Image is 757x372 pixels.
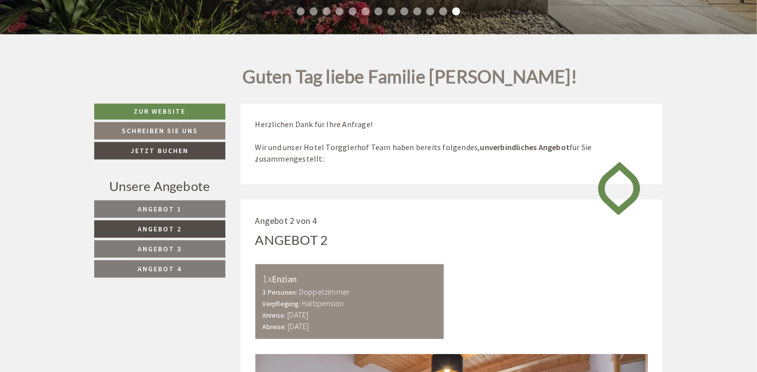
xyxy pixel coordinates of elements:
div: [GEOGRAPHIC_DATA] [15,29,158,37]
div: Angebot 2 [255,231,328,249]
div: Dienstag [173,8,221,25]
span: Angebot 2 von 4 [255,215,317,226]
b: [DATE] [288,321,309,331]
span: Angebot 4 [138,264,182,273]
p: Herzlichen Dank für Ihre Anfrage! Wir und unser Hotel Torgglerhof Team haben bereits folgendes, f... [255,119,648,164]
strong: unverbindliches Angebot [480,142,570,152]
small: Verpflegung: [263,300,300,308]
div: Unsere Angebote [94,177,225,195]
small: 3 Personen: [263,288,298,297]
small: Anreise: [263,311,286,320]
b: Halbpension [302,298,344,308]
span: Angebot 1 [138,204,182,213]
a: Jetzt buchen [94,142,225,160]
small: Abreise: [263,323,287,331]
b: Doppelzimmer [299,287,350,297]
img: image [590,153,648,224]
h1: Guten Tag liebe Familie [PERSON_NAME]! [243,67,577,92]
a: Schreiben Sie uns [94,122,225,140]
div: Guten Tag, wie können wir Ihnen helfen? [8,27,163,58]
span: Angebot 2 [138,224,182,233]
b: [DATE] [287,310,308,320]
span: Angebot 3 [138,244,182,253]
div: Enzian [263,272,437,286]
a: Zur Website [94,104,225,120]
small: 14:51 [15,49,158,56]
b: 1x [263,272,272,285]
button: Senden [333,263,393,280]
